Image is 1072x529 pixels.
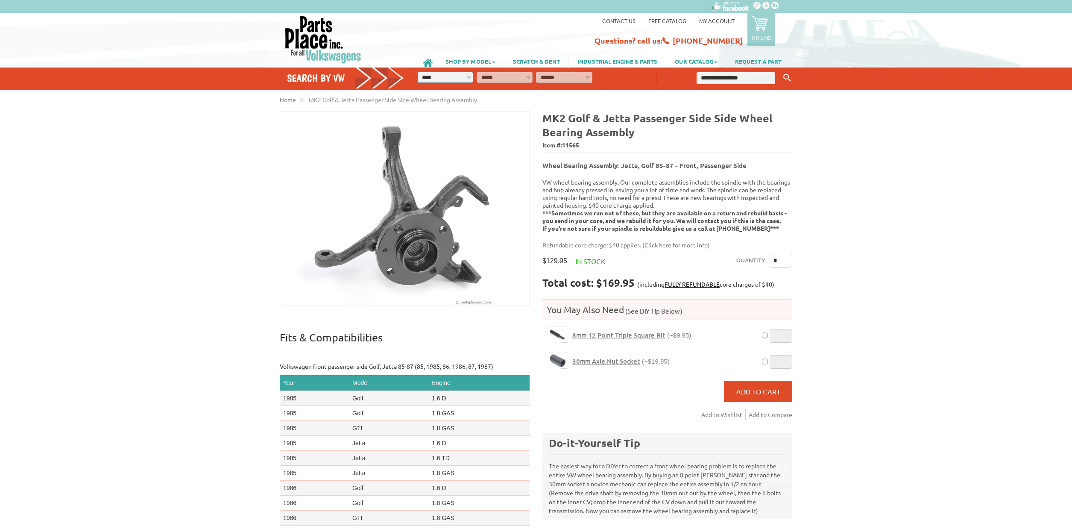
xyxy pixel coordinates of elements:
[699,17,735,24] a: My Account
[547,327,568,343] img: 8mm 12 Point Triple Square Bit
[701,409,746,420] a: Add to Wishlist
[428,511,530,526] td: 1.8 GAS
[602,17,636,24] a: Contact us
[569,54,666,68] a: INDUSTRIAL ENGINE & PARTS
[428,451,530,466] td: 1.6 TD
[747,13,775,46] a: 0 items
[549,454,786,515] p: The easiest way for a DIYer to correct a front wheel bearing problem is to replace the entire VW ...
[428,391,530,406] td: 1.6 D
[542,178,792,232] p: VW wheel bearing assembly. Our complete assemblies include the spindle with the bearings and hub ...
[726,54,790,68] a: REQUEST A PART
[542,257,567,265] span: $129.95
[280,112,529,306] img: MK2 Golf & Jetta Passenger Side Side Wheel Bearing Assembly
[280,421,349,436] td: 1985
[549,436,640,450] b: Do-it-Yourself Tip
[542,111,773,139] b: MK2 Golf & Jetta Passenger Side Side Wheel Bearing Assembly
[437,54,504,68] a: SHOP BY MODEL
[428,421,530,436] td: 1.8 GAS
[666,54,726,68] a: OUR CATALOG
[542,276,635,289] strong: Total cost: $169.95
[280,391,349,406] td: 1985
[280,436,349,451] td: 1985
[667,332,691,339] span: (+$9.95)
[542,139,792,152] span: Item #:
[542,304,792,315] h4: You May Also Need
[637,280,774,288] span: (including core charges of $40)
[572,357,640,365] span: 30mm Axle Nut Socket
[752,34,771,41] p: 0 items
[749,409,792,420] a: Add to Compare
[428,406,530,421] td: 1.8 GAS
[349,421,428,436] td: GTI
[280,331,530,353] p: Fits & Compatibilities
[547,353,568,369] img: 30mm Axle Nut Socket
[349,391,428,406] td: Golf
[280,496,349,511] td: 1986
[280,375,349,391] th: Year
[572,357,670,365] a: 30mm Axle Nut Socket(+$19.95)
[547,353,568,369] a: 30mm Axle Nut Socket
[644,241,708,249] a: Click here for more info
[665,280,720,288] a: FULLY REFUNDABLE
[624,307,682,315] span: (See DIY Tip Below)
[428,436,530,451] td: 1.6 D
[428,466,530,481] td: 1.8 GAS
[781,71,794,85] button: Keyword Search
[542,161,747,170] b: Wheel Bearing Assembly: Jetta, Golf 85-87 - Front, Passenger Side
[428,481,530,496] td: 1.6 D
[284,15,362,64] img: Parts Place Inc!
[642,358,670,365] span: (+$19.95)
[349,466,428,481] td: Jetta
[572,331,691,339] a: 8mm 12 Point Triple Square Bit(+$9.95)
[349,511,428,526] td: GTI
[504,54,568,68] a: SCRATCH & DENT
[349,481,428,496] td: Golf
[648,17,686,24] a: Free Catalog
[349,436,428,451] td: Jetta
[287,72,404,84] h4: Search by VW
[547,326,568,343] a: 8mm 12 Point Triple Square Bit
[736,254,765,267] label: Quantity
[280,481,349,496] td: 1986
[280,451,349,466] td: 1985
[428,375,530,391] th: Engine
[280,466,349,481] td: 1985
[280,511,349,526] td: 1986
[349,375,428,391] th: Model
[280,362,530,371] p: Volkswagen front passenger side Golf, Jetta 85-87 (85, 1985, 86, 1986, 87, 1987)
[542,241,786,250] p: Refundable core charge: $40 applies. ( )
[349,496,428,511] td: Golf
[562,141,579,149] span: 11565
[542,209,787,232] b: ***Sometimes we run out of these, but they are available on a return and rebuild basis - you send...
[280,406,349,421] td: 1985
[349,451,428,466] td: Jetta
[309,96,477,103] span: MK2 Golf & Jetta Passenger Side Side Wheel Bearing Assembly
[736,387,780,396] span: Add to Cart
[724,381,792,402] button: Add to Cart
[428,496,530,511] td: 1.8 GAS
[280,96,296,103] a: Home
[576,257,605,265] span: In stock
[572,331,665,339] span: 8mm 12 Point Triple Square Bit
[349,406,428,421] td: Golf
